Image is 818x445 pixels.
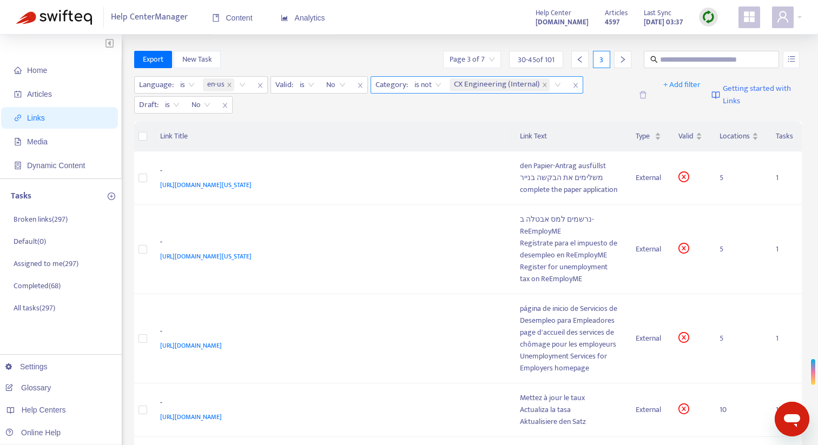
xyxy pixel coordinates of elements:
div: Register for unemployment tax on ReEmployME [520,261,618,285]
p: Tasks [11,190,31,203]
td: 1 [767,383,802,437]
a: Glossary [5,383,51,392]
div: Mettez à jour le taux [520,392,618,404]
button: + Add filter [655,76,709,94]
strong: 4597 [605,16,619,28]
span: en-us [203,78,234,91]
button: New Task [174,51,221,68]
span: close-circle [678,171,689,182]
span: Draft : [135,97,160,113]
span: account-book [14,90,22,98]
img: Swifteq [16,10,92,25]
a: Getting started with Links [711,76,802,114]
span: left [576,56,584,63]
button: unordered-list [783,51,800,68]
div: External [636,172,661,184]
span: appstore [743,10,756,23]
span: [URL][DOMAIN_NAME] [160,411,222,422]
span: Valid [678,130,694,142]
span: close [218,99,232,112]
span: Last Sync [644,7,671,19]
span: is not [414,77,441,93]
div: External [636,243,661,255]
td: 10 [711,383,767,437]
div: 3 [593,51,610,68]
div: Aktualisiere den Satz [520,416,618,428]
th: Valid [670,122,711,151]
span: Content [212,14,253,22]
td: 1 [767,205,802,294]
span: + Add filter [663,78,701,91]
span: Category : [371,77,410,93]
div: משלימים את הבקשה בנייר [520,172,618,184]
img: sync.dc5367851b00ba804db3.png [702,10,715,24]
span: Help Centers [22,406,66,414]
span: Analytics [281,14,325,22]
span: Locations [720,130,750,142]
span: close [569,79,583,92]
p: All tasks ( 297 ) [14,302,55,314]
span: link [14,114,22,122]
span: unordered-list [788,55,795,63]
span: close-circle [678,403,689,414]
a: [DOMAIN_NAME] [536,16,589,28]
p: Broken links ( 297 ) [14,214,68,225]
span: 30 - 45 of 101 [518,54,555,65]
th: Link Title [151,122,512,151]
span: Help Center Manager [111,7,188,28]
div: den Papier-Antrag ausfüllst [520,160,618,172]
span: container [14,162,22,169]
span: user [776,10,789,23]
div: complete the paper application [520,184,618,196]
span: close [227,82,232,88]
div: - [160,397,499,411]
div: Unemployment Services for Employers homepage [520,350,618,374]
div: Regístrate para el impuesto de desempleo en ReEmployME [520,237,618,261]
p: Completed ( 68 ) [14,280,61,291]
div: External [636,333,661,344]
span: close [542,82,547,88]
span: New Task [182,54,212,65]
span: No [326,77,346,93]
span: home [14,67,22,74]
span: plus-circle [108,192,115,200]
span: [URL][DOMAIN_NAME][US_STATE] [160,251,252,262]
th: Tasks [767,122,802,151]
p: Assigned to me ( 297 ) [14,258,78,269]
span: close-circle [678,332,689,343]
span: CX Engineering (Internal) [454,78,540,91]
span: file-image [14,138,22,145]
span: Valid : [271,77,295,93]
span: delete [639,91,647,99]
div: נרשמים למס אבטלה ב-ReEmployME [520,214,618,237]
span: Articles [27,90,52,98]
th: Locations [711,122,767,151]
div: - [160,165,499,179]
a: Online Help [5,428,61,437]
a: Settings [5,362,48,371]
strong: [DATE] 03:37 [644,16,683,28]
span: is [300,77,314,93]
span: Export [143,54,163,65]
span: right [619,56,626,63]
span: Articles [605,7,628,19]
th: Link Text [511,122,627,151]
span: Getting started with Links [723,83,802,107]
span: Type [636,130,652,142]
span: en-us [207,78,225,91]
span: Home [27,66,47,75]
span: CX Engineering (Internal) [450,78,550,91]
td: 5 [711,205,767,294]
td: 1 [767,294,802,383]
td: 5 [711,294,767,383]
span: Help Center [536,7,571,19]
div: - [160,326,499,340]
button: Export [134,51,172,68]
span: area-chart [281,14,288,22]
div: Actualiza la tasa [520,404,618,416]
span: is [180,77,195,93]
span: Links [27,114,45,122]
iframe: Button to launch messaging window, conversation in progress [775,402,809,436]
img: image-link [711,91,720,99]
span: [URL][DOMAIN_NAME] [160,340,222,351]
